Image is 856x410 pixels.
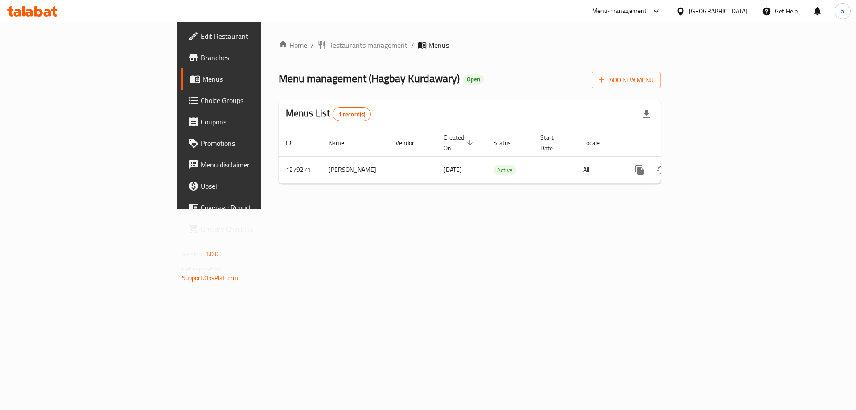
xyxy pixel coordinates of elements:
[181,47,321,68] a: Branches
[540,132,565,153] span: Start Date
[201,224,313,234] span: Grocery Checklist
[576,156,622,183] td: All
[181,218,321,240] a: Grocery Checklist
[201,116,313,127] span: Coupons
[181,175,321,197] a: Upsell
[202,74,313,84] span: Menus
[182,248,204,260] span: Version:
[494,137,523,148] span: Status
[841,6,844,16] span: a
[689,6,748,16] div: [GEOGRAPHIC_DATA]
[333,107,371,121] div: Total records count
[463,75,484,83] span: Open
[181,90,321,111] a: Choice Groups
[201,95,313,106] span: Choice Groups
[583,137,611,148] span: Locale
[317,40,407,50] a: Restaurants management
[201,31,313,41] span: Edit Restaurant
[201,202,313,213] span: Coverage Report
[444,164,462,175] span: [DATE]
[201,181,313,191] span: Upsell
[533,156,576,183] td: -
[329,137,356,148] span: Name
[279,40,661,50] nav: breadcrumb
[181,197,321,218] a: Coverage Report
[182,272,239,284] a: Support.OpsPlatform
[181,111,321,133] a: Coupons
[321,156,388,183] td: [PERSON_NAME]
[428,40,449,50] span: Menus
[182,263,223,275] span: Get support on:
[279,68,460,88] span: Menu management ( Hagbay Kurdawary )
[494,165,516,175] div: Active
[629,159,650,181] button: more
[181,154,321,175] a: Menu disclaimer
[286,137,303,148] span: ID
[181,133,321,154] a: Promotions
[279,129,722,184] table: enhanced table
[463,74,484,85] div: Open
[494,165,516,175] span: Active
[636,104,657,125] div: Export file
[181,68,321,90] a: Menus
[201,159,313,170] span: Menu disclaimer
[444,132,476,153] span: Created On
[592,6,647,17] div: Menu-management
[201,138,313,149] span: Promotions
[622,129,722,157] th: Actions
[599,75,654,86] span: Add New Menu
[395,137,426,148] span: Vendor
[411,40,414,50] li: /
[333,110,371,119] span: 1 record(s)
[650,159,672,181] button: Change Status
[286,107,371,121] h2: Menus List
[181,25,321,47] a: Edit Restaurant
[205,248,219,260] span: 1.0.0
[201,52,313,63] span: Branches
[328,40,407,50] span: Restaurants management
[592,72,661,88] button: Add New Menu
